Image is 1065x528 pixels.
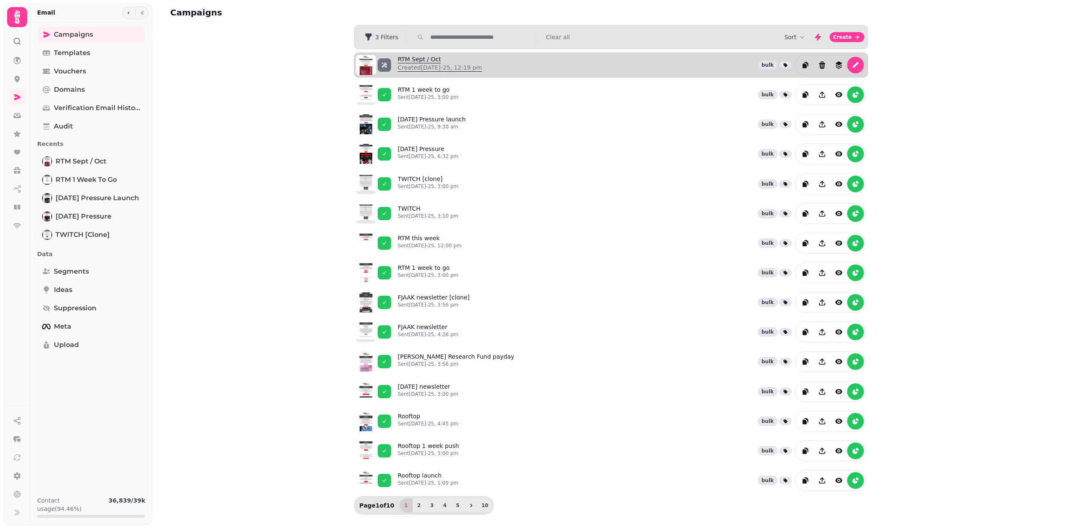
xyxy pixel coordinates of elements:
[56,175,117,185] span: RTM 1 week to go
[814,383,830,400] button: Share campaign preview
[30,23,152,490] nav: Tabs
[758,120,777,129] div: bulk
[37,45,145,61] a: Templates
[356,174,376,194] img: aHR0cHM6Ly9zdGFtcGVkZS1zZXJ2aWNlLXByb2QtdGVtcGxhdGUtcHJldmlld3MuczMuZXUtd2VzdC0xLmFtYXpvbmF3cy5jb...
[399,498,492,513] nav: Pagination
[398,331,458,338] p: Sent [DATE]-25, 4:26 pm
[442,503,448,508] span: 4
[398,264,458,282] a: RTM 1 week to goSent[DATE]-25, 3:00 pm
[43,176,51,184] img: RTM 1 week to go
[830,324,847,340] button: view
[37,100,145,116] a: Verification email history
[356,322,376,342] img: aHR0cHM6Ly9zdGFtcGVkZS1zZXJ2aWNlLXByb2QtdGVtcGxhdGUtcHJldmlld3MuczMuZXUtd2VzdC0xLmFtYXpvbmF3cy5jb...
[758,446,777,455] div: bulk
[758,298,777,307] div: bulk
[847,146,864,162] button: reports
[830,205,847,222] button: view
[356,114,376,134] img: aHR0cHM6Ly9zdGFtcGVkZS1zZXJ2aWNlLXByb2QtdGVtcGxhdGUtcHJldmlld3MuczMuZXUtd2VzdC0xLmFtYXpvbmF3cy5jb...
[398,204,458,223] a: TWITCHSent[DATE]-25, 3:10 pm
[814,57,830,73] button: Delete
[43,212,51,221] img: Halloween Pressure
[37,496,105,513] p: Contact usage (94.46%)
[37,153,145,170] a: RTM Sept / OctRTM Sept / Oct
[356,263,376,283] img: aHR0cHM6Ly9zdGFtcGVkZS1zZXJ2aWNlLXByb2QtdGVtcGxhdGUtcHJldmlld3MuczMuZXUtd2VzdC0xLmFtYXpvbmF3cy5jb...
[54,103,140,113] span: Verification email history
[830,472,847,489] button: view
[37,8,55,17] h2: Email
[54,322,71,332] span: Meta
[37,63,145,80] a: Vouchers
[56,230,110,240] span: TWITCH [clone]
[814,324,830,340] button: Share campaign preview
[356,233,376,253] img: aHR0cHM6Ly9zdGFtcGVkZS1zZXJ2aWNlLXByb2QtdGVtcGxhdGUtcHJldmlld3MuczMuZXUtd2VzdC0xLmFtYXpvbmF3cy5jb...
[398,63,482,72] p: Created [DATE]-25, 12:19 pm
[358,30,405,44] button: 3 Filters
[37,136,145,151] p: Recents
[830,443,847,459] button: view
[797,264,814,281] button: duplicate
[54,267,89,277] span: Segments
[847,472,864,489] button: reports
[54,48,90,58] span: Templates
[37,190,145,206] a: Halloween Pressure launch[DATE] Pressure launch
[847,116,864,133] button: reports
[814,86,830,103] button: Share campaign preview
[356,382,376,402] img: aHR0cHM6Ly9zdGFtcGVkZS1zZXJ2aWNlLXByb2QtdGVtcGxhdGUtcHJldmlld3MuczMuZXUtd2VzdC0xLmFtYXpvbmF3cy5jb...
[398,480,458,486] p: Sent [DATE]-25, 1:09 pm
[398,123,466,130] p: Sent [DATE]-25, 9:30 am
[830,353,847,370] button: view
[398,293,469,312] a: FJAAK newsletter [clone]Sent[DATE]-25, 3:56 pm
[43,231,51,239] img: TWITCH [clone]
[797,205,814,222] button: duplicate
[847,57,864,73] button: edit
[797,57,814,73] button: duplicate
[54,121,73,131] span: Audit
[797,146,814,162] button: duplicate
[398,153,458,160] p: Sent [DATE]-25, 6:32 pm
[833,35,852,40] span: Create
[814,443,830,459] button: Share campaign preview
[482,503,488,508] span: 10
[814,264,830,281] button: Share campaign preview
[356,292,376,312] img: aHR0cHM6Ly9zdGFtcGVkZS1zZXJ2aWNlLXByb2QtdGVtcGxhdGUtcHJldmlld3MuczMuZXUtd2VzdC0xLmFtYXpvbmF3cy5jb...
[37,226,145,243] a: TWITCH [clone]TWITCH [clone]
[784,33,806,41] button: Sort
[356,144,376,164] img: aHR0cHM6Ly9zdGFtcGVkZS1zZXJ2aWNlLXByb2QtdGVtcGxhdGUtcHJldmlld3MuczMuZXUtd2VzdC0xLmFtYXpvbmF3cy5jb...
[425,498,439,513] button: 3
[847,353,864,370] button: reports
[830,264,847,281] button: view
[814,205,830,222] button: Share campaign preview
[797,472,814,489] button: duplicate
[356,85,376,105] img: aHR0cHM6Ly9zdGFtcGVkZS1zZXJ2aWNlLXByb2QtdGVtcGxhdGUtcHJldmlld3MuczMuZXUtd2VzdC0xLmFtYXpvbmF3cy5jb...
[451,498,464,513] button: 5
[438,498,452,513] button: 4
[54,340,79,350] span: Upload
[398,323,458,341] a: FJAAK newsletterSent[DATE]-25, 4:26 pm
[830,383,847,400] button: view
[398,183,458,190] p: Sent [DATE]-25, 3:00 pm
[416,503,422,508] span: 2
[797,383,814,400] button: duplicate
[758,209,777,218] div: bulk
[356,55,376,75] img: aHR0cHM6Ly9zdGFtcGVkZS1zZXJ2aWNlLXByb2QtdGVtcGxhdGUtcHJldmlld3MuczMuZXUtd2VzdC0xLmFtYXpvbmF3cy5jb...
[847,205,864,222] button: reports
[37,282,145,298] a: Ideas
[43,194,51,202] img: Halloween Pressure launch
[398,115,466,133] a: [DATE] Pressure launchSent[DATE]-25, 9:30 am
[847,443,864,459] button: reports
[37,263,145,280] a: Segments
[398,213,458,219] p: Sent [DATE]-25, 3:10 pm
[398,55,482,75] a: RTM Sept / OctCreated[DATE]-25, 12:19 pm
[37,246,145,261] p: Data
[398,382,458,401] a: [DATE] newsletterSent[DATE]-25, 3:00 pm
[398,94,458,101] p: Sent [DATE]-25, 3:00 pm
[847,383,864,400] button: reports
[37,26,145,43] a: Campaigns
[398,234,462,252] a: RTM this weekSent[DATE]-25, 12:00 pm
[398,85,458,104] a: RTM 1 week to goSent[DATE]-25, 3:00 pm
[814,235,830,251] button: Share campaign preview
[403,503,409,508] span: 1
[830,413,847,430] button: view
[830,86,847,103] button: view
[398,420,458,427] p: Sent [DATE]-25, 4:45 pm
